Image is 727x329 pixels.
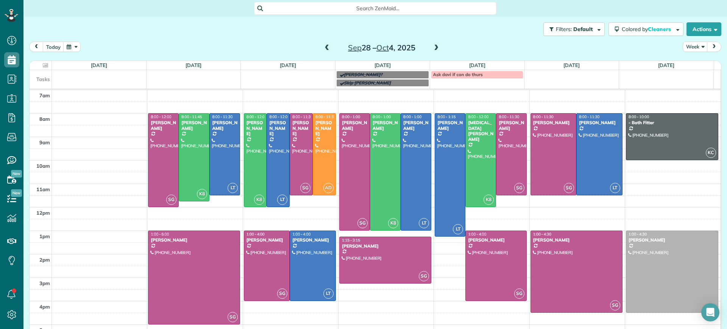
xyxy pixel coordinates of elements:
[348,43,362,52] span: Sep
[39,233,50,239] span: 1pm
[498,120,524,131] div: [PERSON_NAME]
[151,114,171,119] span: 8:00 - 12:00
[150,120,176,131] div: [PERSON_NAME]
[39,280,50,286] span: 3pm
[433,72,483,77] span: Ask davi if can do thurs
[342,243,429,249] div: [PERSON_NAME]
[166,195,176,205] span: SG
[556,26,572,33] span: Filters:
[403,114,421,119] span: 8:00 - 1:00
[36,210,50,216] span: 12pm
[277,288,287,299] span: SG
[468,120,494,142] div: [MEDICAL_DATA][PERSON_NAME]
[357,218,368,228] span: SG
[372,120,398,131] div: [PERSON_NAME]
[628,120,716,125] div: - Bath Fitter
[292,114,313,119] span: 8:00 - 11:30
[484,195,494,205] span: K8
[564,183,574,193] span: SG
[629,114,649,119] span: 8:00 - 10:00
[610,300,620,310] span: SG
[543,22,605,36] button: Filters: Default
[533,120,574,125] div: [PERSON_NAME]
[315,114,336,119] span: 8:00 - 11:30
[468,232,486,237] span: 1:00 - 4:00
[11,170,22,178] span: New
[11,189,22,197] span: New
[300,183,310,193] span: SG
[342,238,360,243] span: 1:15 - 3:15
[707,42,721,52] button: next
[701,303,719,321] div: Open Intercom Messenger
[468,114,488,119] span: 8:00 - 12:00
[683,42,708,52] button: Week
[39,116,50,122] span: 8am
[419,271,429,281] span: SG
[579,120,620,125] div: [PERSON_NAME]
[610,183,620,193] span: LT
[292,120,310,136] div: [PERSON_NAME]
[453,224,463,234] span: LT
[579,114,599,119] span: 8:00 - 11:30
[212,114,232,119] span: 8:00 - 11:30
[315,120,334,136] div: [PERSON_NAME]
[323,288,334,299] span: LT
[292,237,334,243] div: [PERSON_NAME]
[658,62,674,68] a: [DATE]
[342,114,360,119] span: 8:00 - 1:00
[246,114,267,119] span: 8:00 - 12:00
[277,195,287,205] span: LT
[186,62,202,68] a: [DATE]
[706,148,716,158] span: KC
[280,62,296,68] a: [DATE]
[228,312,238,322] span: SG
[36,186,50,192] span: 11am
[43,42,64,52] button: today
[39,257,50,263] span: 2pm
[628,237,716,243] div: [PERSON_NAME]
[39,304,50,310] span: 4pm
[344,72,382,77] span: [PERSON_NAME]?
[374,62,391,68] a: [DATE]
[323,183,334,193] span: AD
[246,237,288,243] div: [PERSON_NAME]
[197,189,207,199] span: K8
[686,22,721,36] button: Actions
[437,114,456,119] span: 8:00 - 1:15
[246,120,265,136] div: [PERSON_NAME]
[376,43,389,52] span: Oct
[388,218,398,228] span: K8
[629,232,647,237] span: 1:00 - 4:30
[212,120,238,131] div: [PERSON_NAME]
[622,26,674,33] span: Colored by
[150,237,238,243] div: [PERSON_NAME]
[29,42,44,52] button: prev
[36,163,50,169] span: 10am
[91,62,107,68] a: [DATE]
[373,114,391,119] span: 8:00 - 1:00
[269,120,287,136] div: [PERSON_NAME]
[334,44,429,52] h2: 28 – 4, 2025
[563,62,580,68] a: [DATE]
[648,26,672,33] span: Cleaners
[269,114,290,119] span: 8:00 - 12:00
[540,22,605,36] a: Filters: Default
[151,232,169,237] span: 1:00 - 5:00
[344,80,391,86] span: Skip [PERSON_NAME]
[533,232,551,237] span: 1:00 - 4:30
[469,62,485,68] a: [DATE]
[292,232,310,237] span: 1:00 - 4:00
[39,139,50,145] span: 9am
[608,22,683,36] button: Colored byCleaners
[573,26,593,33] span: Default
[499,114,519,119] span: 8:00 - 11:30
[181,114,202,119] span: 8:00 - 11:45
[419,218,429,228] span: LT
[437,120,463,131] div: [PERSON_NAME]
[39,92,50,98] span: 7am
[181,120,207,131] div: [PERSON_NAME]
[228,183,238,193] span: LT
[533,114,554,119] span: 8:00 - 11:30
[254,195,264,205] span: K8
[403,120,429,131] div: [PERSON_NAME]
